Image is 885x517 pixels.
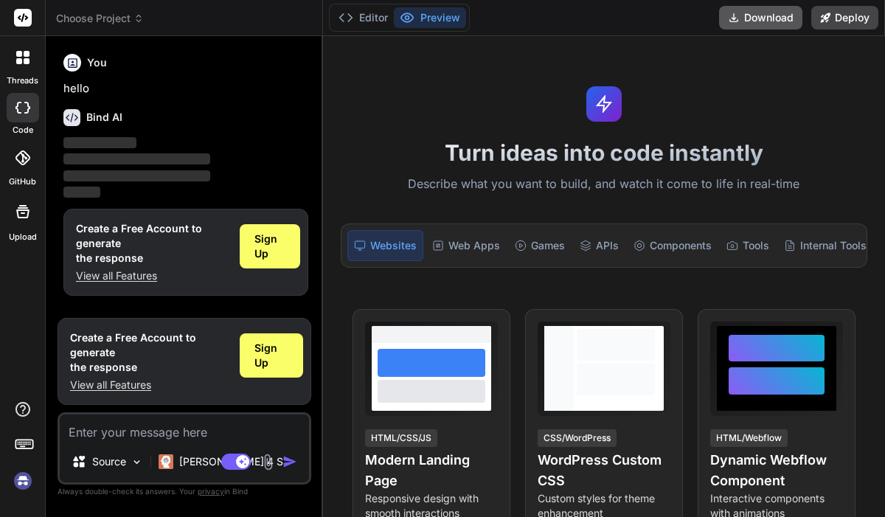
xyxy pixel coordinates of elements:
[347,230,423,261] div: Websites
[710,429,788,447] div: HTML/Webflow
[131,456,143,468] img: Pick Models
[76,221,228,266] h1: Create a Free Account to generate the response
[179,454,289,469] p: [PERSON_NAME] 4 S..
[86,110,122,125] h6: Bind AI
[159,454,173,469] img: Claude 4 Sonnet
[63,137,136,148] span: ‌
[76,268,228,283] p: View all Features
[9,176,36,188] label: GitHub
[70,378,228,392] p: View all Features
[9,231,37,243] label: Upload
[778,230,872,261] div: Internal Tools
[58,485,311,499] p: Always double-check its answers. Your in Bind
[198,487,224,496] span: privacy
[254,341,288,370] span: Sign Up
[332,175,876,194] p: Describe what you want to build, and watch it come to life in real-time
[721,230,775,261] div: Tools
[260,454,277,471] img: attachment
[63,170,210,181] span: ‌
[538,450,670,491] h4: WordPress Custom CSS
[426,230,506,261] div: Web Apps
[365,450,498,491] h4: Modern Landing Page
[70,330,228,375] h1: Create a Free Account to generate the response
[538,429,617,447] div: CSS/WordPress
[87,55,107,70] h6: You
[365,429,437,447] div: HTML/CSS/JS
[63,187,100,198] span: ‌
[56,11,144,26] span: Choose Project
[719,6,802,30] button: Download
[254,232,285,261] span: Sign Up
[282,454,297,469] img: icon
[333,7,394,28] button: Editor
[63,153,210,164] span: ‌
[63,80,308,97] p: hello
[13,124,33,136] label: code
[394,7,466,28] button: Preview
[574,230,625,261] div: APIs
[628,230,718,261] div: Components
[10,468,35,493] img: signin
[811,6,878,30] button: Deploy
[509,230,571,261] div: Games
[710,450,843,491] h4: Dynamic Webflow Component
[332,139,876,166] h1: Turn ideas into code instantly
[7,74,38,87] label: threads
[92,454,126,469] p: Source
